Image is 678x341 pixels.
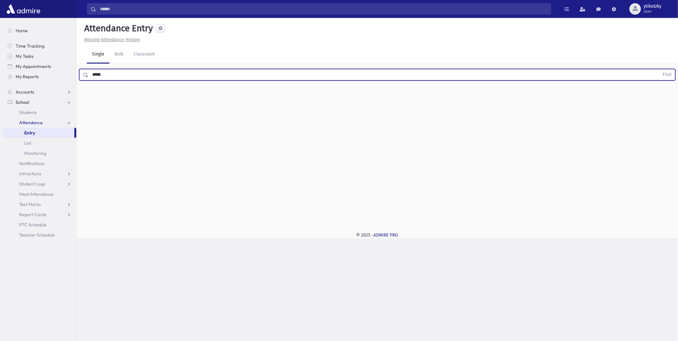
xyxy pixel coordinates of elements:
span: Notifications [19,161,44,166]
a: PTC Schedule [3,220,76,230]
a: List [3,138,76,148]
span: Time Tracking [16,43,44,49]
span: Monitoring [24,150,46,156]
a: Students [3,107,76,117]
a: Classroom [129,46,160,64]
span: Accounts [16,89,34,95]
span: Students [19,110,37,115]
a: School [3,97,76,107]
a: Accounts [3,87,76,97]
a: Notifications [3,158,76,169]
span: My Tasks [16,53,34,59]
span: Report Cards [19,212,46,217]
span: Test Marks [19,201,41,207]
a: My Reports [3,72,76,82]
a: Meal Attendance [3,189,76,199]
div: © 2025 - [87,232,668,239]
span: User [644,9,661,14]
span: Entry [24,130,35,136]
a: Home [3,26,76,36]
span: Infractions [19,171,41,177]
a: Time Tracking [3,41,76,51]
img: AdmirePro [5,3,42,15]
a: Student Logs [3,179,76,189]
span: Student Logs [19,181,45,187]
a: Test Marks [3,199,76,209]
a: Infractions [3,169,76,179]
a: Bulk [109,46,129,64]
input: Search [96,3,551,15]
a: Attendance [3,117,76,128]
a: My Appointments [3,61,76,72]
span: My Reports [16,74,39,80]
a: Monitoring [3,148,76,158]
span: Meal Attendance [19,191,54,197]
span: My Appointments [16,64,51,69]
span: Home [16,28,28,34]
button: Find [659,69,675,80]
span: Teacher Schedule [19,232,55,238]
span: PTC Schedule [19,222,47,228]
a: Single [87,46,109,64]
a: ADMIRE PRO [374,232,398,238]
u: Missing Attendance History [84,37,140,42]
a: Teacher Schedule [3,230,76,240]
a: Entry [3,128,74,138]
a: My Tasks [3,51,76,61]
span: School [16,99,29,105]
a: Report Cards [3,209,76,220]
a: Missing Attendance History [82,37,140,42]
h5: Attendance Entry [82,23,153,34]
span: Attendance [19,120,43,125]
span: ytikotzky [644,4,661,9]
span: List [24,140,31,146]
